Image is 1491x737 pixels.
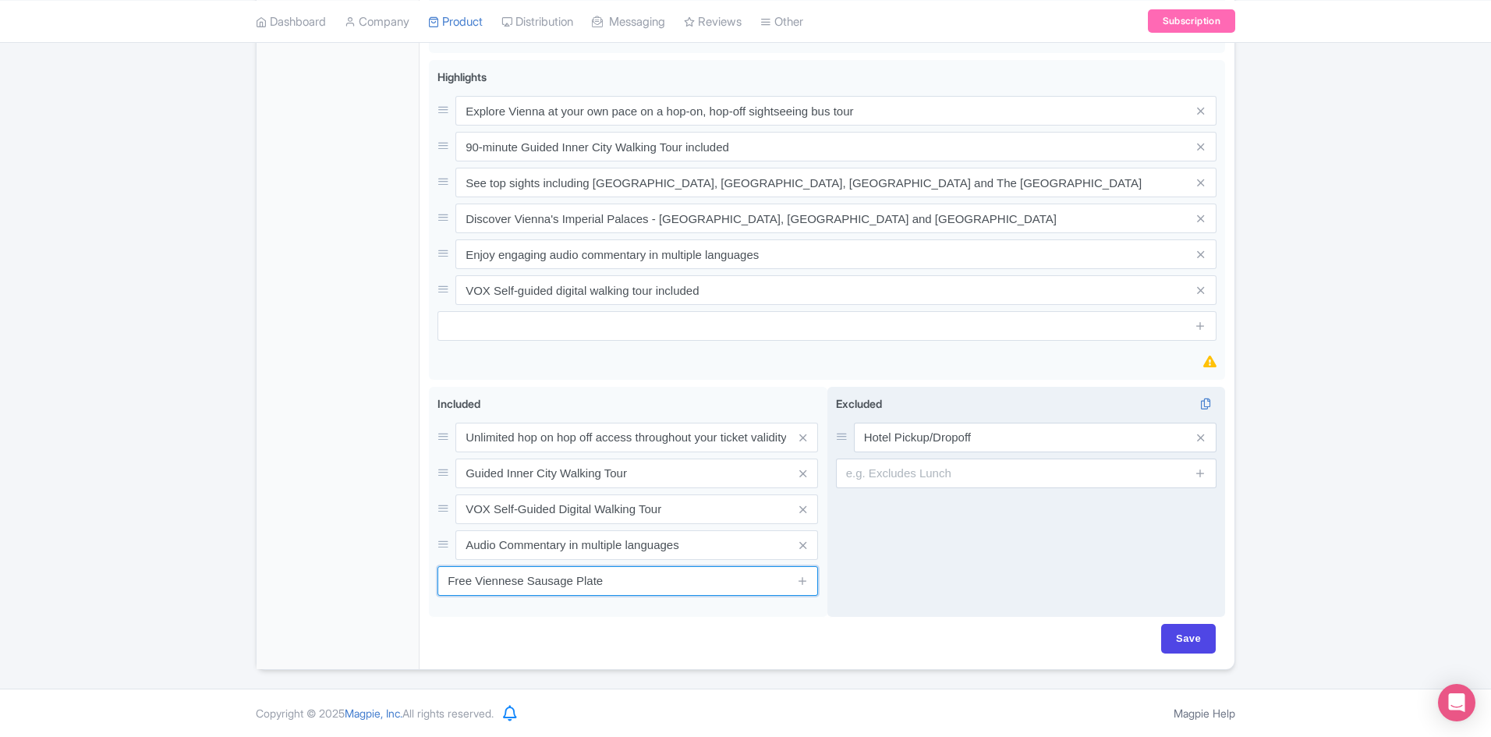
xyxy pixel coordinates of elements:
[437,397,480,410] span: Included
[836,397,882,410] span: Excluded
[437,70,487,83] span: Highlights
[1174,707,1235,720] a: Magpie Help
[246,705,503,721] div: Copyright © 2025 All rights reserved.
[1148,9,1235,33] a: Subscription
[1438,684,1475,721] div: Open Intercom Messenger
[1161,624,1216,654] input: Save
[836,459,1217,488] input: e.g. Excludes Lunch
[345,707,402,720] span: Magpie, Inc.
[437,566,818,596] input: e.g. Includes Lunch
